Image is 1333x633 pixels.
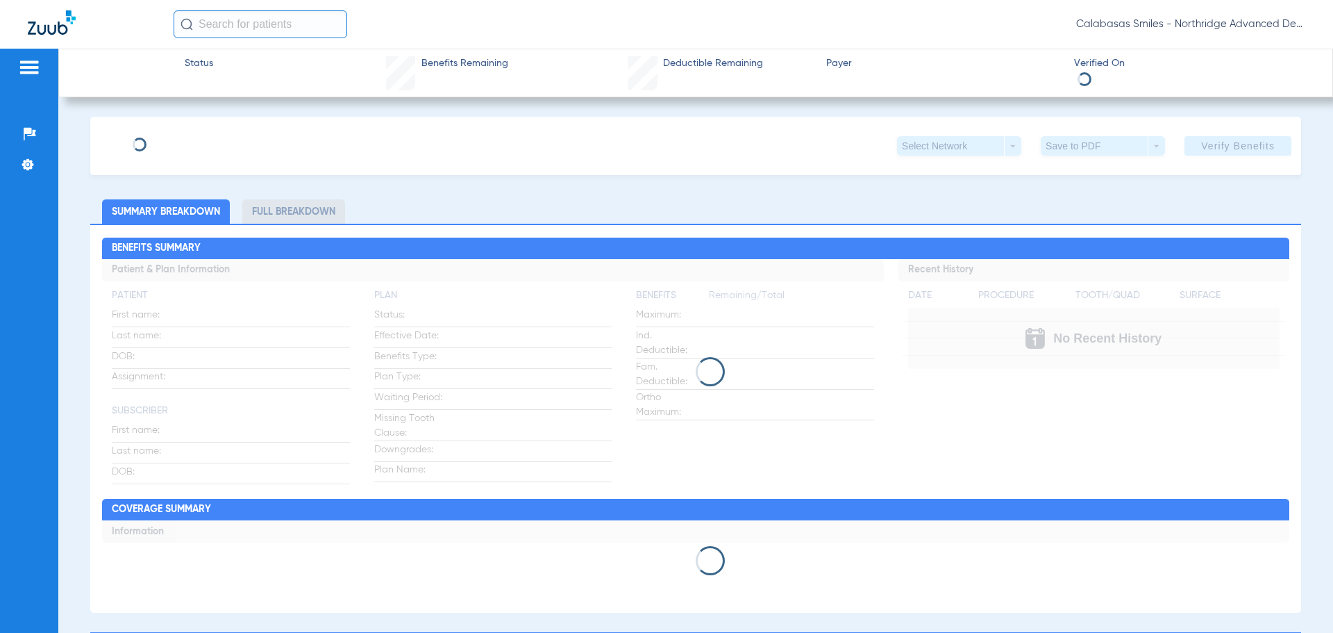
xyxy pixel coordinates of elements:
[102,199,230,224] li: Summary Breakdown
[242,199,345,224] li: Full Breakdown
[102,238,1289,260] h2: Benefits Summary
[18,59,40,76] img: hamburger-icon
[663,56,763,71] span: Deductible Remaining
[102,499,1289,521] h2: Coverage Summary
[1074,56,1310,71] span: Verified On
[826,56,1062,71] span: Payer
[28,10,76,35] img: Zuub Logo
[174,10,347,38] input: Search for patients
[1076,17,1305,31] span: Calabasas Smiles - Northridge Advanced Dentistry
[185,56,213,71] span: Status
[181,18,193,31] img: Search Icon
[421,56,508,71] span: Benefits Remaining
